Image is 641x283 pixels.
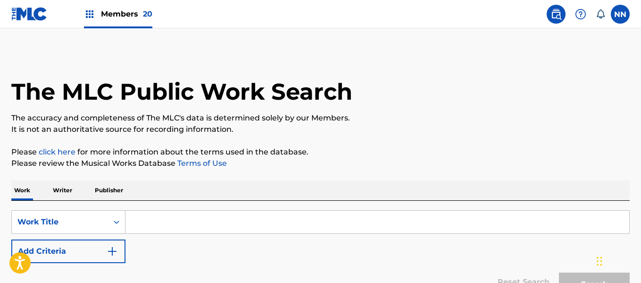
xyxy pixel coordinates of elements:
[143,9,152,18] span: 20
[92,180,126,200] p: Publisher
[50,180,75,200] p: Writer
[11,7,48,21] img: MLC Logo
[11,146,630,158] p: Please for more information about the terms used in the database.
[11,180,33,200] p: Work
[594,238,641,283] iframe: Chat Widget
[11,77,352,106] h1: The MLC Public Work Search
[39,147,75,156] a: click here
[615,165,641,241] iframe: Resource Center
[571,5,590,24] div: Help
[101,9,152,19] span: Members
[597,247,602,275] div: Drag
[84,9,95,20] img: Top Rightsholders
[11,240,125,263] button: Add Criteria
[575,9,586,20] img: help
[547,5,566,24] a: Public Search
[11,124,630,135] p: It is not an authoritative source for recording information.
[107,246,118,257] img: 9d2ae6d4665cec9f34b9.svg
[11,112,630,124] p: The accuracy and completeness of The MLC's data is determined solely by our Members.
[175,159,227,168] a: Terms of Use
[550,9,562,20] img: search
[596,9,605,19] div: Notifications
[11,158,630,169] p: Please review the Musical Works Database
[17,216,102,228] div: Work Title
[611,5,630,24] div: User Menu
